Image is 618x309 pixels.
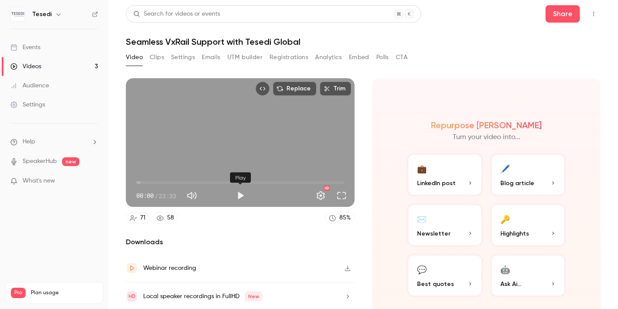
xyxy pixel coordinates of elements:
button: CTA [396,50,408,64]
a: 71 [126,212,149,224]
span: Plan usage [31,289,98,296]
div: Search for videos or events [133,10,220,19]
button: 💼LinkedIn post [407,153,483,196]
button: Settings [312,187,329,204]
div: Events [10,43,40,52]
button: Embed [349,50,369,64]
button: 🔑Highlights [490,203,566,247]
div: 💬 [417,262,427,276]
h2: Downloads [126,237,355,247]
button: Polls [376,50,389,64]
span: 00:00 [136,191,154,200]
li: help-dropdown-opener [10,137,98,146]
span: new [62,157,79,166]
button: Embed video [256,82,270,96]
button: ✉️Newsletter [407,203,483,247]
span: Newsletter [417,229,450,238]
span: Highlights [500,229,529,238]
button: Clips [150,50,164,64]
span: New [245,291,263,302]
div: Webinar recording [143,263,196,273]
a: SpeakerHub [23,157,57,166]
button: Registrations [270,50,308,64]
h2: Repurpose [PERSON_NAME] [431,120,542,130]
button: Replace [273,82,316,96]
button: Settings [171,50,195,64]
div: 58 [167,213,174,223]
button: Share [546,5,580,23]
span: Best quotes [417,279,454,289]
div: ✉️ [417,212,427,226]
img: Tesedi [11,7,25,21]
span: / [154,191,158,200]
div: Play [230,173,251,183]
button: Top Bar Actions [587,7,601,21]
iframe: Noticeable Trigger [88,177,98,185]
button: 💬Best quotes [407,254,483,297]
a: 58 [153,212,178,224]
button: 🤖Ask Ai... [490,254,566,297]
span: Blog article [500,179,534,188]
div: 00:00 [136,191,176,200]
span: Help [23,137,35,146]
div: Settings [10,100,45,109]
a: 85% [325,212,355,224]
h1: Seamless VxRail Support with Tesedi Global [126,37,601,47]
p: Turn your video into... [453,132,520,143]
span: Pro [11,288,26,298]
button: Play [232,187,249,204]
div: Videos [10,62,41,71]
div: 🔑 [500,212,510,226]
span: 23:33 [159,191,176,200]
h6: Tesedi [32,10,52,19]
span: LinkedIn post [417,179,456,188]
button: Trim [320,82,351,96]
span: Ask Ai... [500,279,521,289]
button: Mute [183,187,201,204]
div: 85 % [339,213,351,223]
button: UTM builder [227,50,263,64]
div: Local speaker recordings in FullHD [143,291,263,302]
div: 💼 [417,162,427,175]
button: Full screen [333,187,350,204]
div: 🤖 [500,262,510,276]
button: Video [126,50,143,64]
span: What's new [23,176,55,186]
button: 🖊️Blog article [490,153,566,196]
div: HD [324,186,330,191]
div: Audience [10,81,49,90]
button: Emails [202,50,220,64]
button: Analytics [315,50,342,64]
div: 71 [140,213,145,223]
div: 🖊️ [500,162,510,175]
